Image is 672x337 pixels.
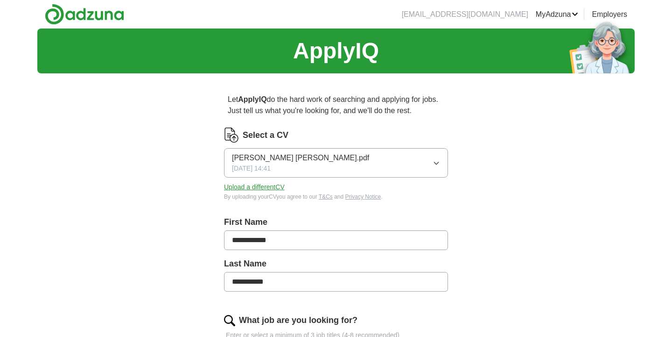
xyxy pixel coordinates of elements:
a: Privacy Notice [345,194,381,200]
img: Adzuna logo [45,4,124,25]
label: First Name [224,216,448,229]
button: [PERSON_NAME] [PERSON_NAME].pdf[DATE] 14:41 [224,148,448,178]
a: T&Cs [319,194,333,200]
p: Let do the hard work of searching and applying for jobs. Just tell us what you're looking for, an... [224,90,448,120]
li: [EMAIL_ADDRESS][DOMAIN_NAME] [402,9,528,20]
div: By uploading your CV you agree to our and . [224,193,448,201]
button: Upload a differentCV [224,182,285,192]
span: [PERSON_NAME] [PERSON_NAME].pdf [232,152,369,164]
a: Employers [592,9,627,20]
span: [DATE] 14:41 [232,164,271,173]
h1: ApplyIQ [293,34,379,68]
img: search.png [224,315,235,326]
label: Select a CV [243,129,288,142]
strong: ApplyIQ [238,95,266,103]
img: CV Icon [224,128,239,143]
label: Last Name [224,258,448,270]
a: MyAdzuna [536,9,579,20]
label: What job are you looking for? [239,314,357,327]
